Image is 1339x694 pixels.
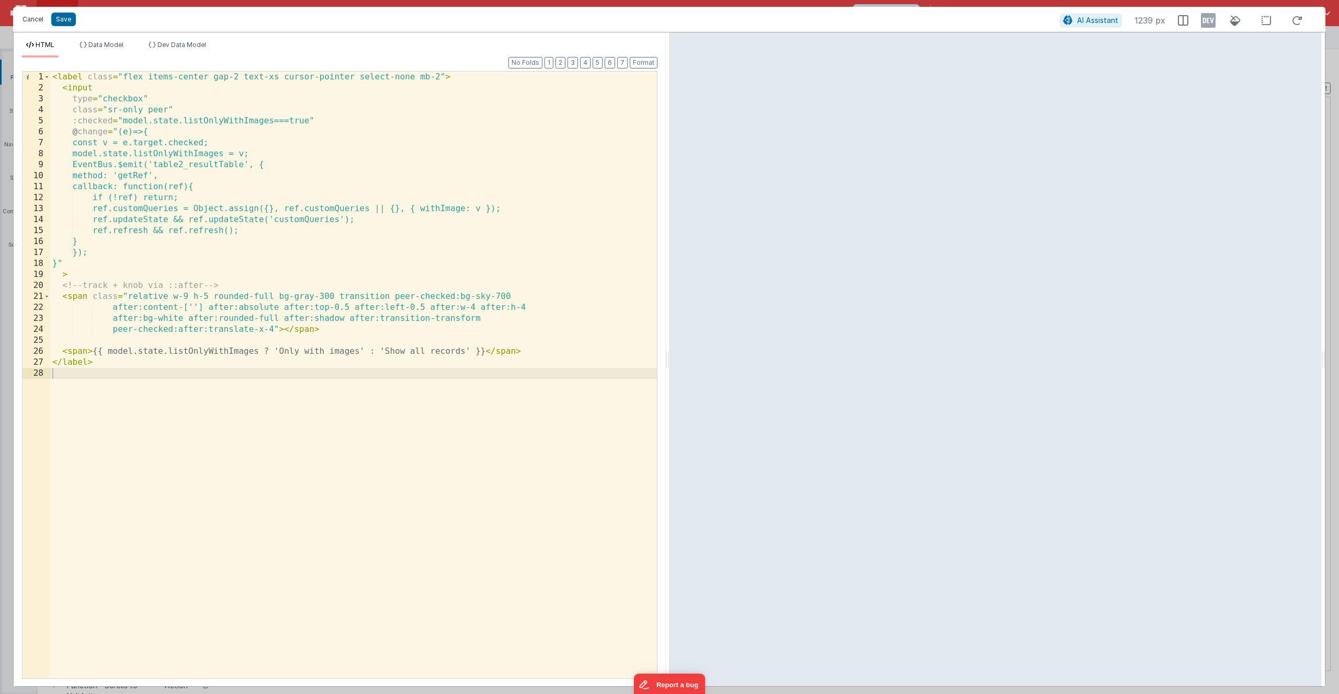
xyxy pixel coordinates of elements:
div: 3 [22,94,50,105]
div: 11 [22,181,50,192]
button: 3 [568,57,578,68]
span: Dev Data Model [157,41,206,49]
button: Save [51,13,76,26]
span: HTML [36,41,54,49]
button: 1 [544,57,553,68]
div: 5 [22,115,50,126]
div: 18 [22,258,50,269]
div: 19 [22,269,50,280]
div: 21 [22,291,50,302]
div: 17 [22,247,50,258]
div: 16 [22,236,50,247]
div: 9 [22,159,50,170]
div: 22 [22,302,50,313]
div: 27 [22,357,50,368]
button: 5 [593,57,603,68]
div: 24 [22,324,50,335]
div: 14 [22,214,50,225]
div: 28 [22,368,50,379]
div: 20 [22,280,50,291]
div: 1 [22,72,50,83]
div: 2 [22,83,50,94]
button: 2 [555,57,565,68]
button: 4 [580,57,591,68]
div: 25 [22,335,50,346]
div: 7 [22,137,50,148]
span: AI Assistant [1077,16,1118,25]
button: AI Assistant [1060,14,1122,27]
div: 8 [22,148,50,159]
div: 6 [22,126,50,137]
div: 26 [22,346,50,357]
div: 13 [22,203,50,214]
span: Data Model [88,41,123,49]
div: 10 [22,170,50,181]
div: 15 [22,225,50,236]
span: 1239 px [1134,14,1165,27]
div: 23 [22,313,50,324]
button: 7 [617,57,628,68]
button: Format [630,57,657,68]
button: No Folds [508,57,542,68]
div: 12 [22,192,50,203]
button: Cancel [17,12,49,27]
button: 6 [605,57,615,68]
div: 4 [22,105,50,115]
